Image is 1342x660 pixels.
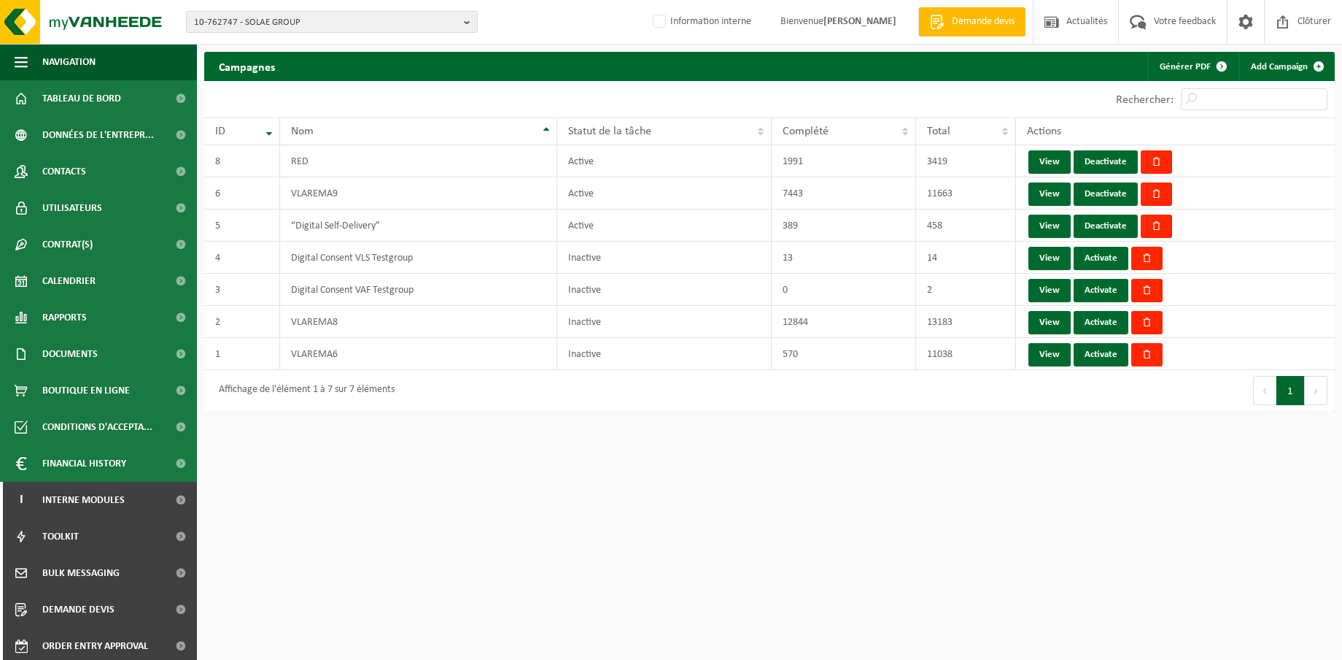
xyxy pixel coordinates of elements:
[280,338,556,370] td: VLAREMA6
[557,274,772,306] td: Inactive
[772,242,916,274] td: 13
[204,306,280,338] td: 2
[42,153,86,190] span: Contacts
[42,518,79,555] span: Toolkit
[42,372,130,409] span: Boutique en ligne
[204,52,290,80] h2: Campagnes
[194,12,458,34] span: 10-762747 - SOLAE GROUP
[42,263,96,299] span: Calendrier
[42,80,121,117] span: Tableau de bord
[916,210,1017,242] td: 458
[212,377,395,404] div: Affichage de l'élément 1 à 7 sur 7 éléments
[204,210,280,242] td: 5
[568,126,651,137] span: Statut de la tâche
[280,177,556,210] td: VLAREMA9
[927,126,950,137] span: Total
[42,591,115,628] span: Demande devis
[291,126,314,137] span: Nom
[772,210,916,242] td: 389
[280,145,556,177] td: RED
[42,445,126,482] span: Financial History
[280,242,556,274] td: Digital Consent VLS Testgroup
[948,15,1018,29] span: Demande devis
[1253,376,1276,405] button: Previous
[650,11,751,33] label: Information interne
[1028,279,1071,302] a: View
[557,145,772,177] td: Active
[280,210,556,242] td: “Digital Self-Delivery”
[557,177,772,210] td: Active
[557,306,772,338] td: Inactive
[1148,52,1236,81] a: Générer PDF
[42,409,152,445] span: Conditions d'accepta...
[1276,376,1305,405] button: 1
[204,242,280,274] td: 4
[772,177,916,210] td: 7443
[772,145,916,177] td: 1991
[204,338,280,370] td: 1
[916,242,1017,274] td: 14
[204,145,280,177] td: 8
[42,555,120,591] span: Bulk Messaging
[42,336,98,372] span: Documents
[1074,215,1138,238] a: Deactivate
[772,306,916,338] td: 12844
[1074,279,1128,302] a: Activate
[1305,376,1327,405] button: Next
[772,338,916,370] td: 570
[280,306,556,338] td: VLAREMA8
[557,210,772,242] td: Active
[1028,150,1071,174] a: View
[42,482,125,518] span: Interne modules
[916,338,1017,370] td: 11038
[1074,311,1128,334] a: Activate
[772,274,916,306] td: 0
[1027,126,1061,137] span: Actions
[42,190,102,226] span: Utilisateurs
[215,126,225,137] span: ID
[42,44,96,80] span: Navigation
[1028,215,1071,238] a: View
[1074,150,1138,174] a: Deactivate
[1028,343,1071,367] a: View
[1074,343,1128,367] a: Activate
[557,242,772,274] td: Inactive
[1074,183,1138,206] a: Deactivate
[916,145,1017,177] td: 3419
[1239,52,1333,81] a: Add Campaign
[15,482,28,518] span: I
[918,7,1025,37] a: Demande devis
[1028,311,1071,334] a: View
[1116,94,1174,106] label: Rechercher:
[783,126,829,137] span: Complété
[42,117,154,153] span: Données de l'entrepr...
[42,299,87,336] span: Rapports
[42,226,93,263] span: Contrat(s)
[1028,247,1071,270] a: View
[204,177,280,210] td: 6
[916,274,1017,306] td: 2
[557,338,772,370] td: Inactive
[1074,247,1128,270] a: Activate
[280,274,556,306] td: Digital Consent VAF Testgroup
[204,274,280,306] td: 3
[823,16,896,27] strong: [PERSON_NAME]
[1028,183,1071,206] a: View
[186,11,478,33] button: 10-762747 - SOLAE GROUP
[916,306,1017,338] td: 13183
[916,177,1017,210] td: 11663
